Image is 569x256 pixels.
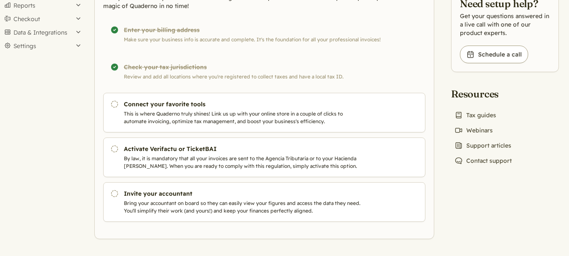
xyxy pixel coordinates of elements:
h3: Connect your favorite tools [124,100,362,108]
p: Bring your accountant on board so they can easily view your figures and access the data they need... [124,199,362,215]
h3: Invite your accountant [124,189,362,198]
a: Support articles [451,140,515,151]
a: Schedule a call [460,46,528,63]
a: Invite your accountant Bring your accountant on board so they can easily view your figures and ac... [103,182,425,222]
a: Activate Verifactu or TicketBAI By law, it is mandatory that all your invoices are sent to the Ag... [103,137,425,177]
p: By law, it is mandatory that all your invoices are sent to the Agencia Tributaria or to your Haci... [124,155,362,170]
a: Webinars [451,124,496,136]
a: Connect your favorite tools This is where Quaderno truly shines! Link us up with your online stor... [103,93,425,132]
h3: Activate Verifactu or TicketBAI [124,145,362,153]
h2: Resources [451,87,515,100]
a: Contact support [451,155,515,167]
p: Get your questions answered in a live call with one of our product experts. [460,12,550,37]
a: Tax guides [451,109,500,121]
p: This is where Quaderno truly shines! Link us up with your online store in a couple of clicks to a... [124,110,362,125]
